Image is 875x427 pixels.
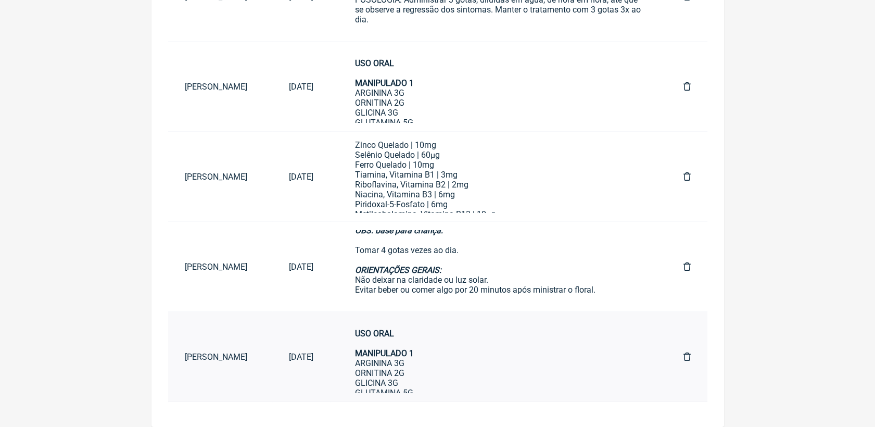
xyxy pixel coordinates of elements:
[168,344,272,370] a: [PERSON_NAME]
[272,254,330,280] a: [DATE]
[338,230,658,303] a: FloralImpatiensCherry PlumChestnut BudWhite ChestnutWater VioletAspen Rock RoseOBS: base para cri...
[355,190,642,199] div: Niacina, Vitamina B3 | 6mg
[168,73,272,100] a: [PERSON_NAME]
[355,180,642,190] div: Riboflavina, Vitamina B2 | 2mg
[355,199,642,209] div: Piridoxal-5-Fosfato | 6mg
[355,170,642,180] div: Tiamina, Vitamina B1 | 3mg
[355,225,443,235] em: OBS: base para criança.
[355,209,642,219] div: Metilcobalamina, Vitamina B12 | 10µg
[272,73,330,100] a: [DATE]
[355,58,642,335] div: ARGININA 3G ORNITINA 2G GLICINA 3G GLUTAMINA 5G LISINA 1G BASE PARA SACHÊ FRUTAS VERMELHAS TOMAR ...
[355,160,642,170] div: Ferro Quelado | 10mg
[355,140,642,150] div: Zinco Quelado | 10mg
[355,329,414,358] strong: USO ORAL MANIPULADO 1
[168,254,272,280] a: [PERSON_NAME]
[338,320,658,393] a: USO ORALMANIPULADO 1ARGININA 3GORNITINA 2GGLICINA 3GGLUTAMINA 5GLISINA 1G TOMAR 1 SACHÊ AO DEITAR...
[355,265,441,275] em: ORIENTAÇÕES GERAIS:
[272,164,330,190] a: [DATE]
[168,164,272,190] a: [PERSON_NAME]
[338,50,658,123] a: USO ORALMANIPULADO 1ARGININA 3GORNITINA 2GGLICINA 3GGLUTAMINA 5GLISINA 1GBASE PARA SACHÊ FRUTAS V...
[355,58,414,88] strong: USO ORAL MANIPULADO 1
[338,140,658,213] a: 1) MANIPULADO[MEDICAL_DATA] | 10mgBiotina | 50µgMagnésio Glicina | 100mgCálcio Quelado | 100mgZin...
[355,150,642,160] div: Selênio Quelado | 60µg
[272,344,330,370] a: [DATE]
